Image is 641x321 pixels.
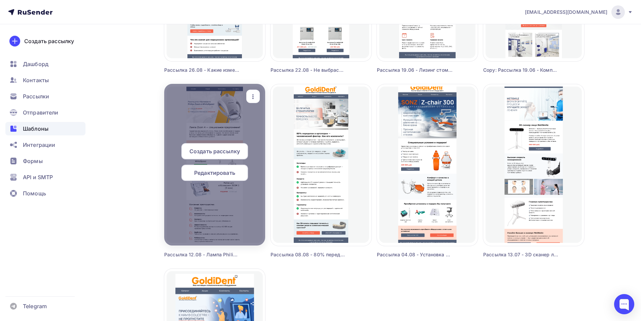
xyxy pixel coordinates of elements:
[194,169,235,177] span: Редактировать
[189,147,240,155] span: Создать рассылку
[483,67,559,73] div: Copy: Рассылка 19.06 - Комплекты стоматологического оборудования
[5,122,85,135] a: Шаблоны
[23,141,55,149] span: Интеграции
[164,67,240,73] div: Рассылка 26.08 - Какие изменения ждут сферу КТ и рентгена с [DATE]: [GEOGRAPHIC_DATA] 2.6.4115-25
[525,9,607,15] span: [EMAIL_ADDRESS][DOMAIN_NAME]
[23,157,43,165] span: Формы
[23,108,59,117] span: Отправители
[377,251,453,258] div: Рассылка 04.08 - Установка Sonz 300 нижняя подача в мягкой обивке.
[5,154,85,168] a: Формы
[377,67,453,73] div: Рассылка 19.06 - Лизинг стоматологического оборудования
[5,106,85,119] a: Отправители
[23,92,49,100] span: Рассылки
[23,60,48,68] span: Дашборд
[23,76,49,84] span: Контакты
[525,5,633,19] a: [EMAIL_ADDRESS][DOMAIN_NAME]
[271,67,346,73] div: Рассылка 22.08 - Не выбрасывай это! Ошибка, которую совершают 90% врачей
[5,57,85,71] a: Дашборд
[164,251,240,258] div: Рассылка 12.08 - Лампа Philips Zoom 4 WhiteSpeed
[5,90,85,103] a: Рассылки
[23,125,48,133] span: Шаблоны
[24,37,74,45] div: Создать рассылку
[271,251,346,258] div: Рассылка 08.08 - 80% переделок в ортопедии связаны с человеческим фактором
[5,73,85,87] a: Контакты
[23,173,53,181] span: API и SMTP
[483,251,559,258] div: Рассылка 13.07 - 3D сканер лица Shining3D MetiSmile
[23,189,46,197] span: Помощь
[23,302,47,310] span: Telegram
